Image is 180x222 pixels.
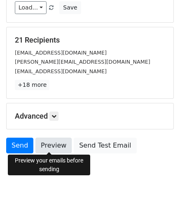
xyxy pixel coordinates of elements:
h5: 21 Recipients [15,36,165,45]
a: Send [6,138,33,153]
a: +18 more [15,80,49,90]
a: Preview [35,138,72,153]
a: Load... [15,1,47,14]
button: Save [59,1,81,14]
small: [EMAIL_ADDRESS][DOMAIN_NAME] [15,50,107,56]
small: [PERSON_NAME][EMAIL_ADDRESS][DOMAIN_NAME] [15,59,150,65]
a: Send Test Email [74,138,136,153]
iframe: Chat Widget [139,182,180,222]
small: [EMAIL_ADDRESS][DOMAIN_NAME] [15,68,107,74]
h5: Advanced [15,112,165,121]
div: Preview your emails before sending [8,155,90,175]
